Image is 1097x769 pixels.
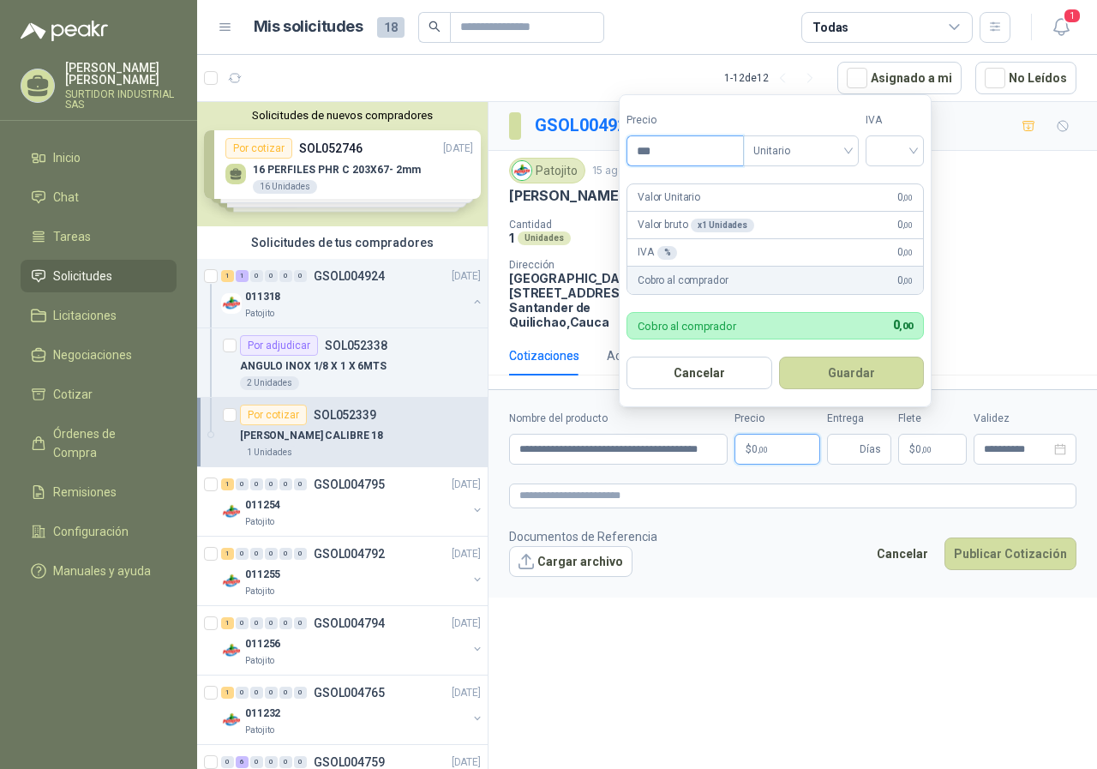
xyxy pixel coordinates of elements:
[860,435,881,464] span: Días
[221,617,234,629] div: 1
[204,109,481,122] button: Solicitudes de nuevos compradores
[236,548,249,560] div: 0
[314,548,385,560] p: GSOL004792
[240,446,299,460] div: 1 Unidades
[638,273,728,289] p: Cobro al comprador
[221,293,242,314] img: Company Logo
[236,687,249,699] div: 0
[837,62,962,94] button: Asignado a mi
[909,444,915,454] span: $
[452,616,481,632] p: [DATE]
[236,617,249,629] div: 0
[250,548,263,560] div: 0
[197,102,488,226] div: Solicitudes de nuevos compradoresPor cotizarSOL052746[DATE] 16 PERFILES PHR C 203X67- 2mm16 Unida...
[314,270,385,282] p: GSOL004924
[897,189,913,206] span: 0
[245,706,280,722] p: 011232
[509,546,632,577] button: Cargar archivo
[279,548,292,560] div: 0
[279,478,292,490] div: 0
[265,548,278,560] div: 0
[221,502,242,522] img: Company Logo
[236,478,249,490] div: 0
[250,478,263,490] div: 0
[509,411,728,427] label: Nombre del producto
[452,546,481,562] p: [DATE]
[607,346,657,365] div: Actividad
[893,318,913,332] span: 0
[53,483,117,502] span: Remisiones
[866,112,924,129] label: IVA
[53,227,91,246] span: Tareas
[53,385,93,404] span: Cotizar
[592,163,655,179] p: 15 ago, 2025
[429,21,441,33] span: search
[898,434,967,465] p: $ 0,00
[240,428,383,444] p: [PERSON_NAME] CALIBRE 18
[509,231,514,245] p: 1
[535,112,733,139] p: / SOL052339
[221,544,484,598] a: 1 0 0 0 0 0 GSOL004792[DATE] Company Logo011255Patojito
[899,321,913,332] span: ,00
[21,181,177,213] a: Chat
[1063,8,1082,24] span: 1
[221,474,484,529] a: 1 0 0 0 0 0 GSOL004795[DATE] Company Logo011254Patojito
[245,307,274,321] p: Patojito
[509,259,672,271] p: Dirección
[779,357,925,389] button: Guardar
[21,220,177,253] a: Tareas
[65,62,177,86] p: [PERSON_NAME] [PERSON_NAME]
[240,405,307,425] div: Por cotizar
[245,724,274,737] p: Patojito
[314,617,385,629] p: GSOL004794
[753,138,848,164] span: Unitario
[53,267,112,285] span: Solicitudes
[250,617,263,629] div: 0
[915,444,932,454] span: 0
[657,246,678,260] div: %
[221,270,234,282] div: 1
[975,62,1076,94] button: No Leídos
[921,445,932,454] span: ,00
[21,141,177,174] a: Inicio
[897,217,913,233] span: 0
[197,398,488,467] a: Por cotizarSOL052339[PERSON_NAME] CALIBRE 181 Unidades
[626,112,743,129] label: Precio
[265,687,278,699] div: 0
[638,321,736,332] p: Cobro al comprador
[513,161,531,180] img: Company Logo
[812,18,848,37] div: Todas
[294,478,307,490] div: 0
[974,411,1076,427] label: Validez
[279,687,292,699] div: 0
[245,654,274,668] p: Patojito
[53,424,160,462] span: Órdenes de Compra
[53,306,117,325] span: Licitaciones
[21,418,177,469] a: Órdenes de Compra
[240,376,299,390] div: 2 Unidades
[294,756,307,768] div: 0
[245,585,274,598] p: Patojito
[325,339,387,351] p: SOL052338
[250,756,263,768] div: 0
[265,756,278,768] div: 0
[245,289,280,305] p: 011318
[245,567,280,583] p: 011255
[236,270,249,282] div: 1
[452,268,481,285] p: [DATE]
[221,640,242,661] img: Company Logo
[236,756,249,768] div: 6
[827,411,891,427] label: Entrega
[21,339,177,371] a: Negociaciones
[265,617,278,629] div: 0
[197,328,488,398] a: Por adjudicarSOL052338ANGULO INOX 1/8 X 1 X 6MTS2 Unidades
[240,358,387,375] p: ANGULO INOX 1/8 X 1 X 6MTS
[279,270,292,282] div: 0
[452,477,481,493] p: [DATE]
[294,270,307,282] div: 0
[897,273,913,289] span: 0
[250,687,263,699] div: 0
[221,687,234,699] div: 1
[221,682,484,737] a: 1 0 0 0 0 0 GSOL004765[DATE] Company Logo011232Patojito
[279,617,292,629] div: 0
